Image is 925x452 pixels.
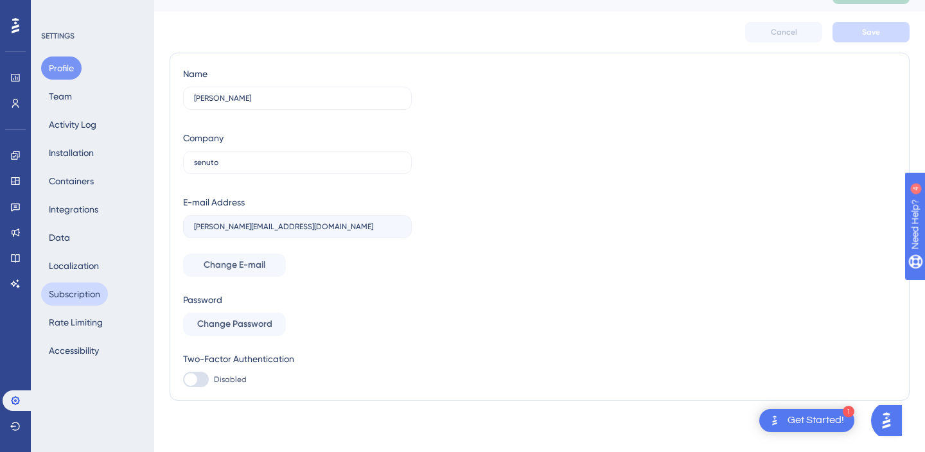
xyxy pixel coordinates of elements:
[183,130,224,146] div: Company
[41,339,107,362] button: Accessibility
[183,66,207,82] div: Name
[767,413,782,428] img: launcher-image-alternative-text
[833,22,910,42] button: Save
[745,22,822,42] button: Cancel
[788,413,844,428] div: Get Started!
[862,27,880,37] span: Save
[194,94,401,103] input: Name Surname
[41,198,106,221] button: Integrations
[194,222,401,231] input: E-mail Address
[183,351,412,367] div: Two-Factor Authentication
[30,3,80,19] span: Need Help?
[771,27,797,37] span: Cancel
[41,141,101,164] button: Installation
[759,409,854,432] div: Open Get Started! checklist, remaining modules: 1
[214,374,247,385] span: Disabled
[194,158,401,167] input: Company Name
[41,113,104,136] button: Activity Log
[843,406,854,417] div: 1
[41,31,145,41] div: SETTINGS
[41,254,107,277] button: Localization
[197,317,272,332] span: Change Password
[183,254,286,277] button: Change E-mail
[89,6,93,17] div: 4
[41,311,110,334] button: Rate Limiting
[41,226,78,249] button: Data
[183,292,412,308] div: Password
[871,401,910,440] iframe: UserGuiding AI Assistant Launcher
[41,85,80,108] button: Team
[41,282,108,306] button: Subscription
[183,195,245,210] div: E-mail Address
[41,56,82,80] button: Profile
[183,313,286,336] button: Change Password
[204,257,265,273] span: Change E-mail
[41,169,101,193] button: Containers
